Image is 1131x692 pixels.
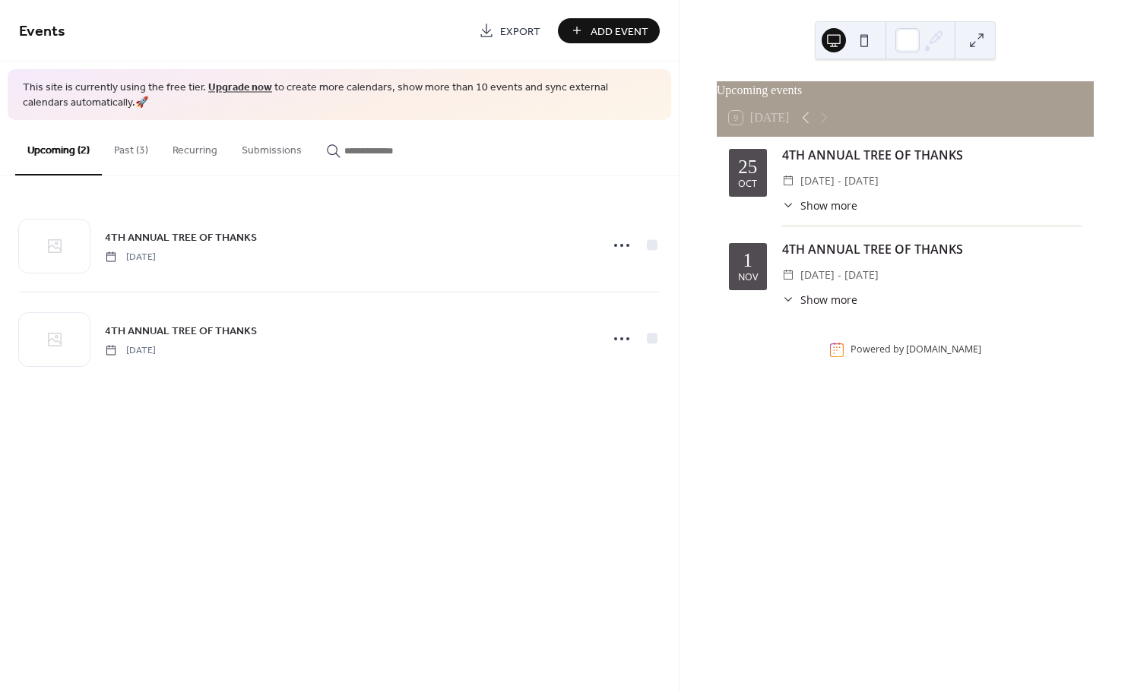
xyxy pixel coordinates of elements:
[782,266,794,284] div: ​
[906,343,981,356] a: [DOMAIN_NAME]
[23,81,656,110] span: This site is currently using the free tier. to create more calendars, show more than 10 events an...
[105,322,257,340] a: 4TH ANNUAL TREE OF THANKS
[738,179,757,189] div: Oct
[800,292,857,308] span: Show more
[105,250,156,264] span: [DATE]
[208,77,272,98] a: Upgrade now
[851,343,981,356] div: Powered by
[160,120,230,174] button: Recurring
[743,251,753,270] div: 1
[717,81,1094,100] div: Upcoming events
[591,24,648,39] span: Add Event
[230,120,314,174] button: Submissions
[782,146,1082,164] div: 4TH ANNUAL TREE OF THANKS
[105,343,156,357] span: [DATE]
[800,172,879,190] span: [DATE] - [DATE]
[105,323,257,339] span: 4TH ANNUAL TREE OF THANKS
[782,197,857,213] button: ​Show more
[782,240,1082,258] div: 4TH ANNUAL TREE OF THANKS
[102,120,160,174] button: Past (3)
[19,17,65,46] span: Events
[738,273,758,283] div: Nov
[105,229,257,245] span: 4TH ANNUAL TREE OF THANKS
[782,197,794,213] div: ​
[467,18,552,43] a: Export
[500,24,540,39] span: Export
[15,120,102,175] button: Upcoming (2)
[782,292,857,308] button: ​Show more
[558,18,660,43] button: Add Event
[800,266,879,284] span: [DATE] - [DATE]
[782,292,794,308] div: ​
[105,229,257,246] a: 4TH ANNUAL TREE OF THANKS
[782,172,794,190] div: ​
[800,197,857,213] span: Show more
[738,157,757,176] div: 25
